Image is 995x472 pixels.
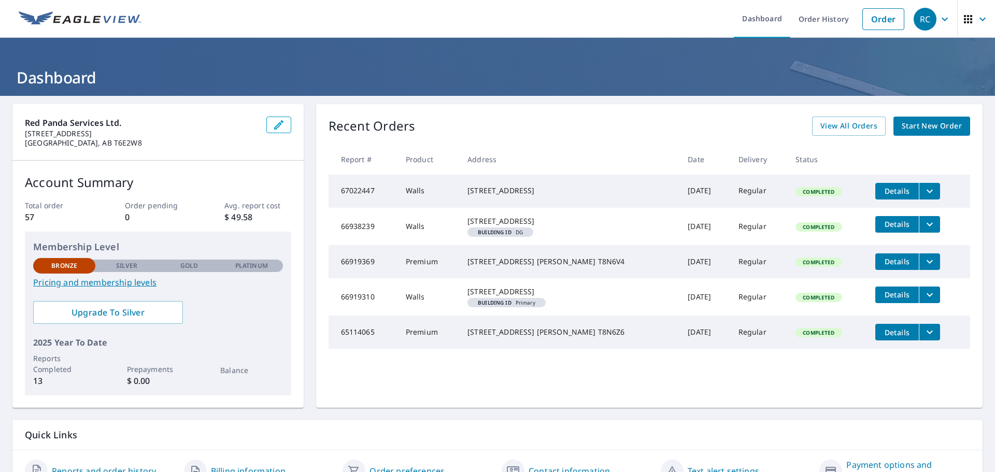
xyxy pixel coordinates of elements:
span: Details [882,327,913,337]
p: Order pending [125,200,191,211]
td: Walls [397,278,459,316]
span: Completed [797,223,841,231]
span: Completed [797,329,841,336]
button: filesDropdownBtn-65114065 [919,324,940,340]
div: [STREET_ADDRESS] [467,287,671,297]
p: Red Panda Services Ltd. [25,117,258,129]
button: detailsBtn-66938239 [875,216,919,233]
p: [GEOGRAPHIC_DATA], AB T6E2W8 [25,138,258,148]
p: Prepayments [127,364,189,375]
div: [STREET_ADDRESS] [467,185,671,196]
a: Order [862,8,904,30]
a: Upgrade To Silver [33,301,183,324]
span: Details [882,256,913,266]
p: Balance [220,365,282,376]
p: 0 [125,211,191,223]
p: Recent Orders [329,117,416,136]
p: Silver [116,261,138,270]
button: detailsBtn-66919369 [875,253,919,270]
td: Regular [730,278,788,316]
a: Start New Order [893,117,970,136]
div: [STREET_ADDRESS] [PERSON_NAME] T8N6V4 [467,256,671,267]
button: filesDropdownBtn-66919369 [919,253,940,270]
p: Total order [25,200,91,211]
p: Platinum [235,261,268,270]
span: Completed [797,259,841,266]
td: 66919369 [329,245,397,278]
p: $ 0.00 [127,375,189,387]
td: Regular [730,245,788,278]
p: Account Summary [25,173,291,192]
p: [STREET_ADDRESS] [25,129,258,138]
p: Gold [180,261,198,270]
h1: Dashboard [12,67,983,88]
button: detailsBtn-66919310 [875,287,919,303]
span: Details [882,186,913,196]
p: $ 49.58 [224,211,291,223]
button: detailsBtn-65114065 [875,324,919,340]
span: Primary [472,300,542,305]
td: [DATE] [679,245,730,278]
td: Regular [730,208,788,245]
td: 67022447 [329,175,397,208]
td: Regular [730,175,788,208]
th: Delivery [730,144,788,175]
span: View All Orders [820,120,877,133]
p: 57 [25,211,91,223]
span: Completed [797,294,841,301]
td: Regular [730,316,788,349]
button: filesDropdownBtn-66919310 [919,287,940,303]
span: Upgrade To Silver [41,307,175,318]
td: [DATE] [679,316,730,349]
img: EV Logo [19,11,141,27]
p: Bronze [51,261,77,270]
div: [STREET_ADDRESS] [PERSON_NAME] T8N6Z6 [467,327,671,337]
p: Quick Links [25,428,970,441]
a: Pricing and membership levels [33,276,283,289]
span: Details [882,290,913,299]
td: [DATE] [679,278,730,316]
p: 13 [33,375,95,387]
a: View All Orders [812,117,886,136]
th: Date [679,144,730,175]
td: [DATE] [679,175,730,208]
p: Avg. report cost [224,200,291,211]
p: Membership Level [33,240,283,254]
em: Building ID [478,230,511,235]
span: Details [882,219,913,229]
td: Walls [397,208,459,245]
td: 66919310 [329,278,397,316]
td: [DATE] [679,208,730,245]
button: filesDropdownBtn-66938239 [919,216,940,233]
th: Product [397,144,459,175]
span: DG [472,230,529,235]
p: 2025 Year To Date [33,336,283,349]
em: Building ID [478,300,511,305]
th: Status [787,144,867,175]
th: Address [459,144,679,175]
th: Report # [329,144,397,175]
td: 65114065 [329,316,397,349]
td: Walls [397,175,459,208]
div: RC [914,8,936,31]
span: Completed [797,188,841,195]
span: Start New Order [902,120,962,133]
button: detailsBtn-67022447 [875,183,919,199]
div: [STREET_ADDRESS] [467,216,671,226]
button: filesDropdownBtn-67022447 [919,183,940,199]
td: Premium [397,245,459,278]
td: 66938239 [329,208,397,245]
td: Premium [397,316,459,349]
p: Reports Completed [33,353,95,375]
